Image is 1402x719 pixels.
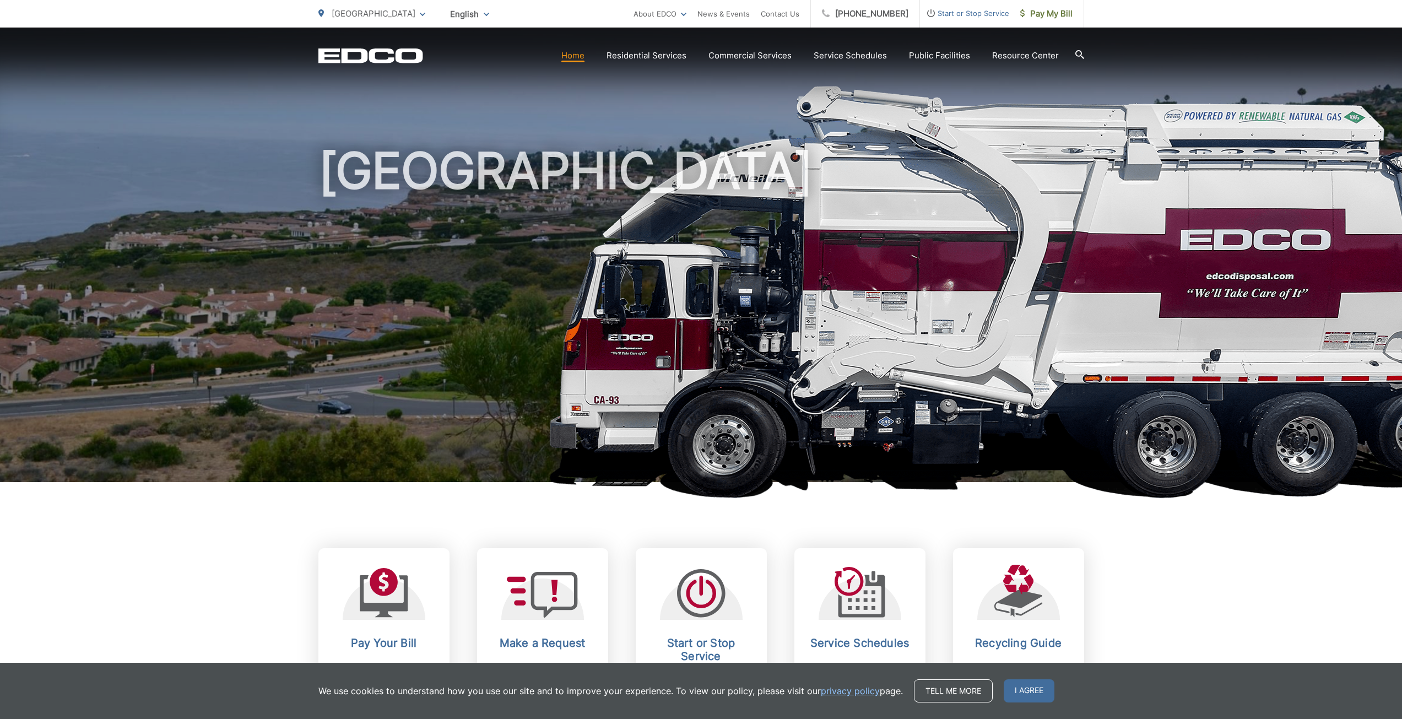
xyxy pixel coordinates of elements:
[821,684,880,698] a: privacy policy
[914,679,993,702] a: Tell me more
[992,49,1059,62] a: Resource Center
[805,636,914,650] h2: Service Schedules
[329,661,439,687] p: View, pay, and manage your bill online.
[329,636,439,650] h2: Pay Your Bill
[794,548,925,717] a: Service Schedules Stay up-to-date on any changes in schedules.
[318,684,903,698] p: We use cookies to understand how you use our site and to improve your experience. To view our pol...
[814,49,887,62] a: Service Schedules
[488,636,597,650] h2: Make a Request
[442,4,497,24] span: English
[488,661,597,687] p: Send a service request to EDCO.
[647,636,756,663] h2: Start or Stop Service
[909,49,970,62] a: Public Facilities
[607,49,686,62] a: Residential Services
[477,548,608,717] a: Make a Request Send a service request to EDCO.
[318,548,450,717] a: Pay Your Bill View, pay, and manage your bill online.
[953,548,1084,717] a: Recycling Guide Learn what you need to know about recycling.
[964,636,1073,650] h2: Recycling Guide
[1004,679,1054,702] span: I agree
[805,661,914,687] p: Stay up-to-date on any changes in schedules.
[318,48,423,63] a: EDCD logo. Return to the homepage.
[697,7,750,20] a: News & Events
[634,7,686,20] a: About EDCO
[332,8,415,19] span: [GEOGRAPHIC_DATA]
[318,143,1084,492] h1: [GEOGRAPHIC_DATA]
[708,49,792,62] a: Commercial Services
[561,49,584,62] a: Home
[964,661,1073,687] p: Learn what you need to know about recycling.
[761,7,799,20] a: Contact Us
[1020,7,1073,20] span: Pay My Bill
